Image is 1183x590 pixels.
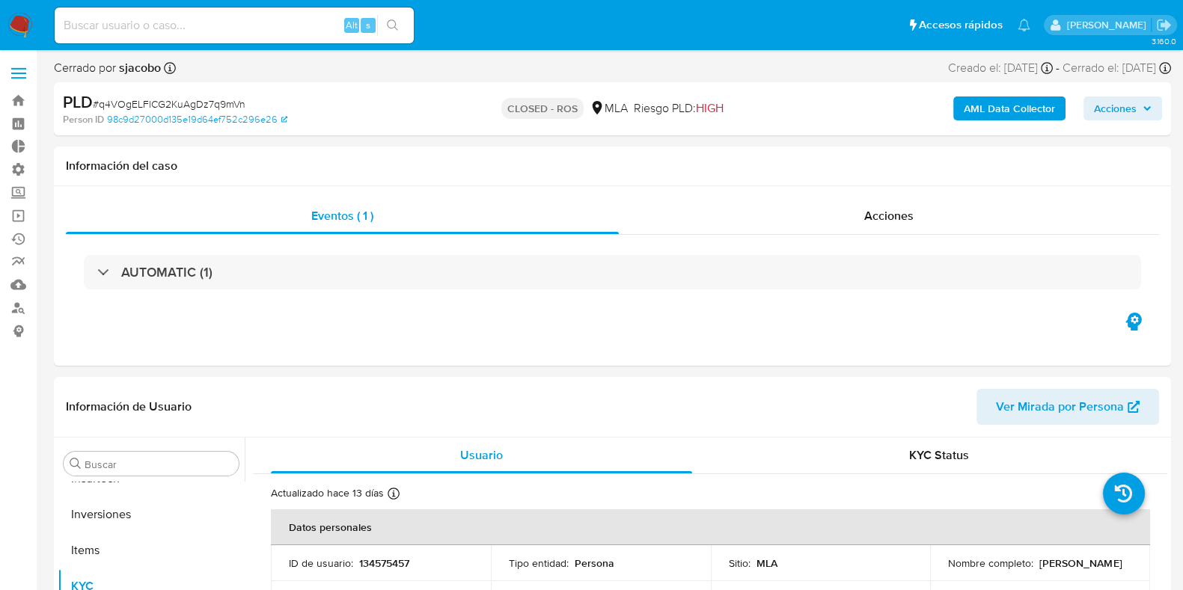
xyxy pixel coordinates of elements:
[271,486,384,500] p: Actualizado hace 13 días
[311,207,373,224] span: Eventos ( 1 )
[919,17,1003,33] span: Accesos rápidos
[359,556,409,570] p: 134575457
[55,16,414,35] input: Buscar usuario o caso...
[63,113,104,126] b: Person ID
[271,509,1150,545] th: Datos personales
[590,100,628,117] div: MLA
[1094,96,1137,120] span: Acciones
[84,255,1141,289] div: AUTOMATIC (1)
[948,60,1053,76] div: Creado el: [DATE]
[116,59,161,76] b: sjacobo
[93,96,245,111] span: # q4VOgELFlCG2KuAgDz7q9mVn
[121,264,213,280] h3: AUTOMATIC (1)
[1063,60,1171,76] div: Cerrado el: [DATE]
[58,497,245,532] button: Inversiones
[953,96,1066,120] button: AML Data Collector
[1156,17,1172,33] a: Salir
[976,389,1159,425] button: Ver Mirada por Persona
[346,18,358,32] span: Alt
[909,446,969,464] span: KYC Status
[58,532,245,568] button: Items
[729,556,751,570] p: Sitio :
[696,99,724,117] span: HIGH
[460,446,503,464] span: Usuario
[1018,19,1030,31] a: Notificaciones
[1083,96,1162,120] button: Acciones
[1066,18,1151,32] p: julian.lasala@mercadolibre.com
[756,556,777,570] p: MLA
[289,556,353,570] p: ID de usuario :
[63,90,93,114] b: PLD
[366,18,370,32] span: s
[501,98,584,119] p: CLOSED - ROS
[509,556,569,570] p: Tipo entidad :
[948,556,1033,570] p: Nombre completo :
[377,15,408,36] button: search-icon
[1039,556,1122,570] p: [PERSON_NAME]
[70,458,82,470] button: Buscar
[107,113,287,126] a: 98c9d27000d135e19d64ef752c296e26
[85,458,233,471] input: Buscar
[54,60,161,76] span: Cerrado por
[996,389,1124,425] span: Ver Mirada por Persona
[1056,60,1060,76] span: -
[634,100,724,117] span: Riesgo PLD:
[575,556,614,570] p: Persona
[66,159,1159,173] h1: Información del caso
[964,96,1055,120] b: AML Data Collector
[66,399,192,414] h1: Información de Usuario
[864,207,914,224] span: Acciones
